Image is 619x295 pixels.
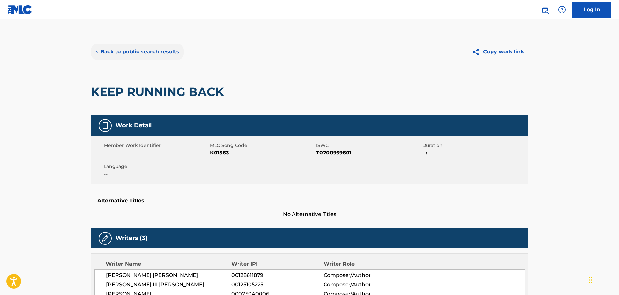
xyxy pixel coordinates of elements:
span: Duration [422,142,527,149]
span: Composer/Author [324,271,407,279]
span: No Alternative Titles [91,210,528,218]
img: Work Detail [101,122,109,130]
button: Copy work link [467,44,528,60]
span: [PERSON_NAME] III [PERSON_NAME] [106,281,232,289]
div: Writer Role [324,260,407,268]
img: help [558,6,566,14]
h2: KEEP RUNNING BACK [91,85,227,99]
div: Writer Name [106,260,232,268]
div: Drag [589,270,592,290]
span: 00125105225 [231,281,323,289]
img: search [541,6,549,14]
span: MLC Song Code [210,142,315,149]
h5: Writers (3) [116,234,147,242]
span: -- [104,170,208,178]
iframe: Chat Widget [587,264,619,295]
img: Writers [101,234,109,242]
img: MLC Logo [8,5,33,14]
span: K01563 [210,149,315,157]
h5: Alternative Titles [97,198,522,204]
span: Member Work Identifier [104,142,208,149]
span: T0700939601 [316,149,421,157]
img: Copy work link [472,48,483,56]
span: Language [104,163,208,170]
span: 00128611879 [231,271,323,279]
button: < Back to public search results [91,44,184,60]
div: Writer IPI [231,260,324,268]
h5: Work Detail [116,122,152,129]
span: -- [104,149,208,157]
span: [PERSON_NAME] [PERSON_NAME] [106,271,232,279]
span: ISWC [316,142,421,149]
a: Log In [572,2,611,18]
span: Composer/Author [324,281,407,289]
a: Public Search [539,3,552,16]
span: --:-- [422,149,527,157]
div: Help [556,3,569,16]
